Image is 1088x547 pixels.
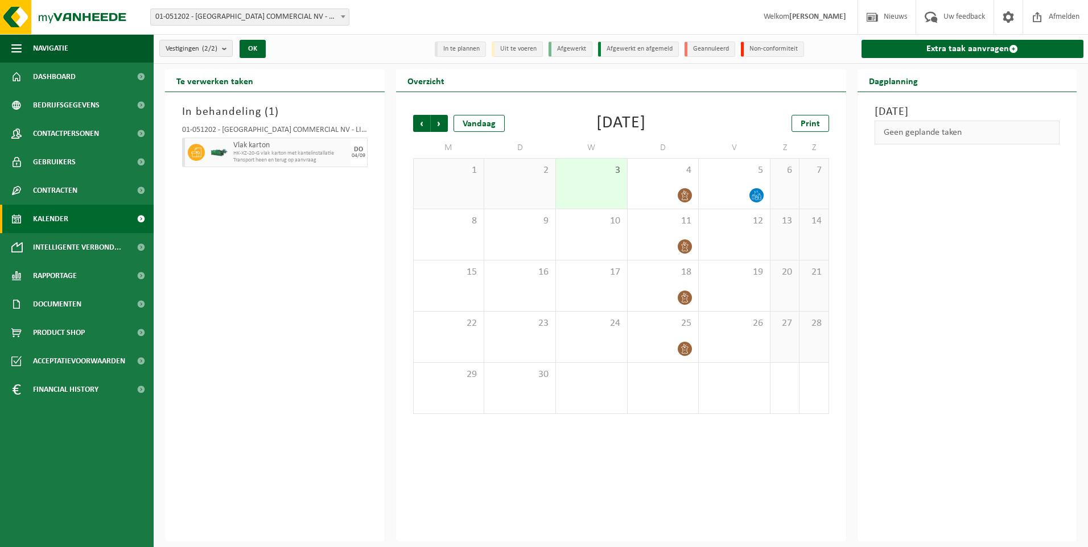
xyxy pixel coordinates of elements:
[792,115,829,132] a: Print
[596,115,646,132] div: [DATE]
[182,103,368,121] h3: In behandeling ( )
[492,42,543,57] li: Uit te voeren
[633,266,693,279] span: 18
[805,266,822,279] span: 21
[789,13,846,21] strong: [PERSON_NAME]
[352,153,365,159] div: 04/09
[704,164,764,177] span: 5
[33,318,85,347] span: Product Shop
[805,164,822,177] span: 7
[562,266,621,279] span: 17
[776,266,793,279] span: 20
[419,164,479,177] span: 1
[33,262,77,290] span: Rapportage
[166,40,217,57] span: Vestigingen
[741,42,804,57] li: Non-conformiteit
[776,215,793,227] span: 13
[165,69,265,92] h2: Te verwerken taken
[454,115,505,132] div: Vandaag
[419,368,479,381] span: 29
[875,121,1060,144] div: Geen geplande taken
[33,233,121,262] span: Intelligente verbond...
[33,375,98,404] span: Financial History
[33,91,100,119] span: Bedrijfsgegevens
[33,205,68,233] span: Kalender
[704,215,764,227] span: 12
[776,317,793,330] span: 27
[269,106,275,118] span: 1
[633,215,693,227] span: 11
[33,119,99,148] span: Contactpersonen
[704,317,764,330] span: 26
[419,266,479,279] span: 15
[699,138,770,158] td: V
[562,164,621,177] span: 3
[354,146,363,153] div: DO
[633,164,693,177] span: 4
[598,42,679,57] li: Afgewerkt en afgemeld
[685,42,735,57] li: Geannuleerd
[875,103,1060,121] h3: [DATE]
[862,40,1084,58] a: Extra taak aanvragen
[628,138,699,158] td: D
[484,138,556,158] td: D
[211,148,228,157] img: HK-XZ-20-GN-01
[435,42,486,57] li: In te plannen
[33,347,125,375] span: Acceptatievoorwaarden
[633,317,693,330] span: 25
[490,317,550,330] span: 23
[562,317,621,330] span: 24
[33,63,76,91] span: Dashboard
[419,215,479,227] span: 8
[33,290,81,318] span: Documenten
[490,368,550,381] span: 30
[233,141,348,150] span: Vlak karton
[799,138,829,158] td: Z
[33,176,77,205] span: Contracten
[233,157,348,164] span: Transport heen en terug op aanvraag
[801,119,820,129] span: Print
[202,45,217,52] count: (2/2)
[490,215,550,227] span: 9
[413,138,485,158] td: M
[413,115,430,132] span: Vorige
[490,164,550,177] span: 2
[556,138,628,158] td: W
[805,317,822,330] span: 28
[151,9,349,25] span: 01-051202 - GUDRUN COMMERCIAL NV - LIER
[562,215,621,227] span: 10
[776,164,793,177] span: 6
[704,266,764,279] span: 19
[419,317,479,330] span: 22
[233,150,348,157] span: HK-XZ-20-G vlak karton met kantelinstallatie
[858,69,929,92] h2: Dagplanning
[490,266,550,279] span: 16
[33,148,76,176] span: Gebruikers
[431,115,448,132] span: Volgende
[770,138,799,158] td: Z
[33,34,68,63] span: Navigatie
[240,40,266,58] button: OK
[182,126,368,138] div: 01-051202 - [GEOGRAPHIC_DATA] COMMERCIAL NV - LIER
[150,9,349,26] span: 01-051202 - GUDRUN COMMERCIAL NV - LIER
[159,40,233,57] button: Vestigingen(2/2)
[549,42,592,57] li: Afgewerkt
[396,69,456,92] h2: Overzicht
[805,215,822,227] span: 14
